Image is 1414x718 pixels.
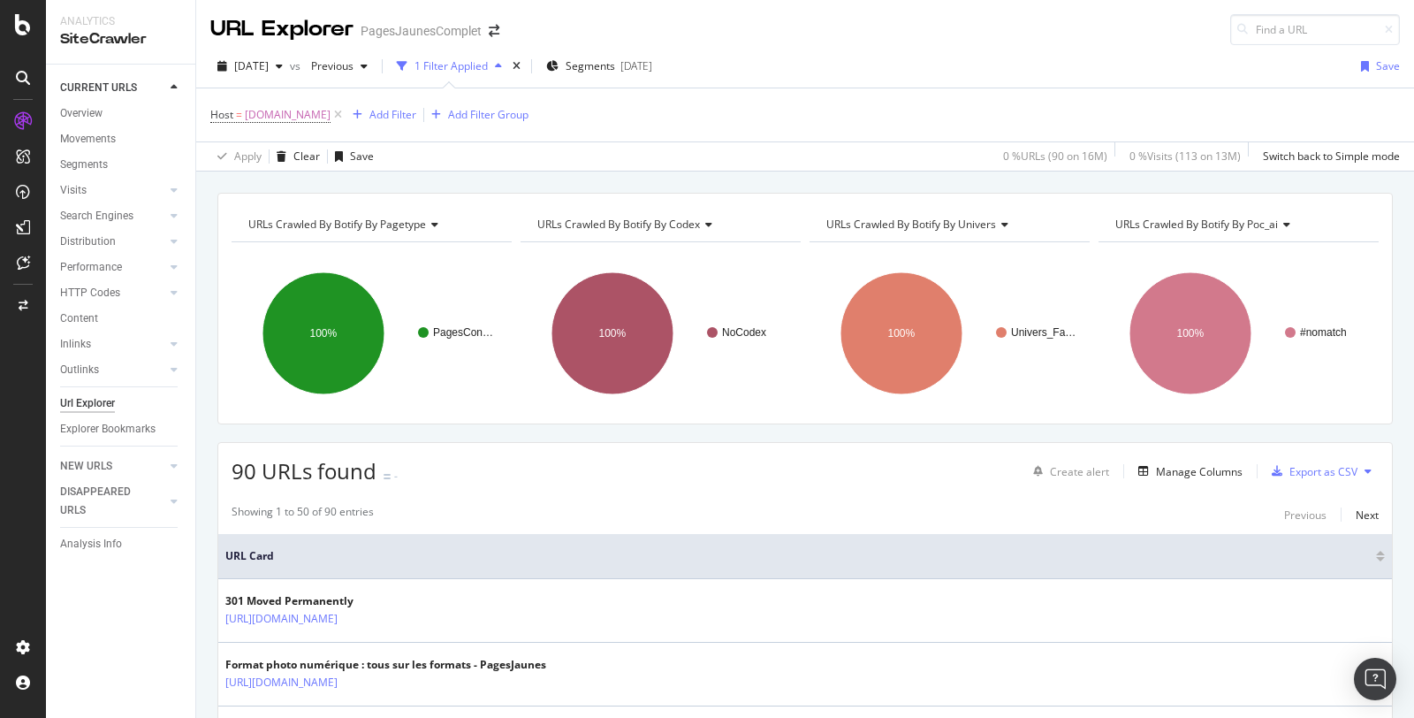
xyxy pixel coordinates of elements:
span: Previous [304,58,353,73]
svg: A chart. [810,256,1090,410]
div: Inlinks [60,335,91,354]
span: URLs Crawled By Botify By univers [826,217,996,232]
text: NoCodex [722,326,766,339]
text: 100% [599,327,627,340]
text: 100% [1177,327,1205,340]
div: Open Intercom Messenger [1354,658,1396,700]
a: DISAPPEARED URLS [60,483,165,520]
div: Save [350,149,374,164]
div: Explorer Bookmarks [60,420,156,439]
a: Distribution [60,233,165,251]
text: #nomatch [1300,326,1347,339]
div: 0 % Visits ( 113 on 13M ) [1129,149,1241,164]
a: Search Engines [60,207,165,225]
button: Previous [1284,504,1327,525]
span: [DOMAIN_NAME] [245,103,331,127]
div: HTTP Codes [60,284,120,302]
text: PagesCon… [433,326,493,339]
a: Performance [60,258,165,277]
div: Apply [234,149,262,164]
div: Url Explorer [60,394,115,413]
a: HTTP Codes [60,284,165,302]
button: Next [1356,504,1379,525]
div: Overview [60,104,103,123]
a: NEW URLS [60,457,165,476]
button: Add Filter Group [424,104,528,126]
button: Create alert [1026,457,1109,485]
span: URL Card [225,548,1372,564]
span: Segments [566,58,615,73]
h4: URLs Crawled By Botify By pagetype [245,210,496,239]
button: Previous [304,52,375,80]
text: 100% [888,327,916,340]
span: vs [290,58,304,73]
div: Create alert [1050,464,1109,479]
a: CURRENT URLS [60,79,165,97]
span: URLs Crawled By Botify By pagetype [248,217,426,232]
div: Search Engines [60,207,133,225]
svg: A chart. [1099,256,1379,410]
div: URL Explorer [210,14,353,44]
div: times [509,57,524,75]
div: Visits [60,181,87,200]
div: SiteCrawler [60,29,181,50]
button: Segments[DATE] [539,52,659,80]
div: A chart. [521,256,801,410]
a: Inlinks [60,335,165,354]
a: Url Explorer [60,394,183,413]
a: Explorer Bookmarks [60,420,183,439]
div: Segments [60,156,108,174]
a: Overview [60,104,183,123]
div: Analytics [60,14,181,29]
div: 301 Moved Permanently [225,593,414,609]
div: [DATE] [620,58,652,73]
a: Visits [60,181,165,200]
div: Manage Columns [1156,464,1243,479]
div: CURRENT URLS [60,79,137,97]
button: Manage Columns [1131,461,1243,482]
a: Segments [60,156,183,174]
div: - [394,469,398,484]
h4: URLs Crawled By Botify By poc_ai [1112,210,1363,239]
div: Showing 1 to 50 of 90 entries [232,504,374,525]
div: Content [60,309,98,328]
div: Add Filter [369,107,416,122]
a: Analysis Info [60,535,183,554]
button: [DATE] [210,52,290,80]
a: Content [60,309,183,328]
div: Distribution [60,233,116,251]
div: Outlinks [60,361,99,379]
button: Export as CSV [1265,457,1357,485]
div: arrow-right-arrow-left [489,25,499,37]
div: Add Filter Group [448,107,528,122]
div: Format photo numérique : tous sur les formats - PagesJaunes [225,657,546,673]
svg: A chart. [232,256,512,410]
span: 90 URLs found [232,456,376,485]
button: Switch back to Simple mode [1256,142,1400,171]
button: Apply [210,142,262,171]
button: Save [328,142,374,171]
span: URLs Crawled By Botify By codex [537,217,700,232]
span: Host [210,107,233,122]
div: Save [1376,58,1400,73]
img: Equal [384,474,391,479]
text: Univers_Fa… [1011,326,1076,339]
h4: URLs Crawled By Botify By univers [823,210,1074,239]
div: 1 Filter Applied [414,58,488,73]
a: Movements [60,130,183,149]
div: Clear [293,149,320,164]
div: 0 % URLs ( 90 on 16M ) [1003,149,1107,164]
input: Find a URL [1230,14,1400,45]
div: Export as CSV [1289,464,1357,479]
span: URLs Crawled By Botify By poc_ai [1115,217,1278,232]
a: [URL][DOMAIN_NAME] [225,610,338,628]
a: Outlinks [60,361,165,379]
button: Add Filter [346,104,416,126]
span: 2025 Aug. 22nd [234,58,269,73]
button: 1 Filter Applied [390,52,509,80]
div: Analysis Info [60,535,122,554]
div: Previous [1284,508,1327,523]
h4: URLs Crawled By Botify By codex [534,210,785,239]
